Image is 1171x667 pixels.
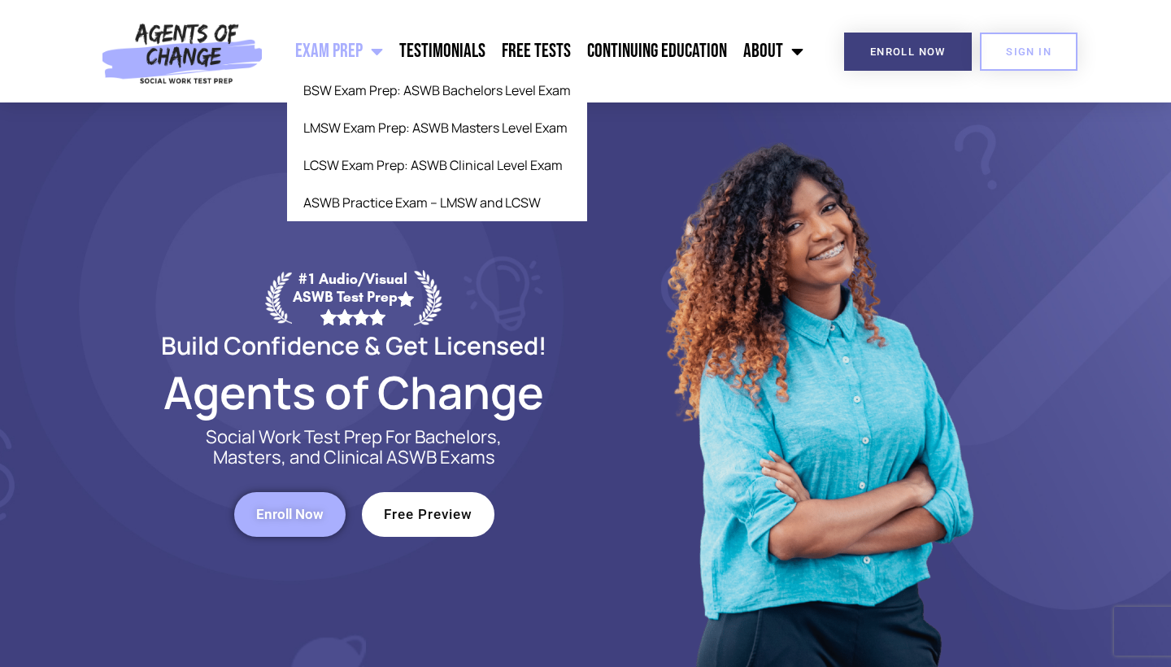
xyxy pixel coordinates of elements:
[494,31,579,72] a: Free Tests
[287,31,391,72] a: Exam Prep
[384,508,472,521] span: Free Preview
[735,31,812,72] a: About
[1006,46,1051,57] span: SIGN IN
[234,492,346,537] a: Enroll Now
[287,72,587,109] a: BSW Exam Prep: ASWB Bachelors Level Exam
[870,46,946,57] span: Enroll Now
[287,146,587,184] a: LCSW Exam Prep: ASWB Clinical Level Exam
[122,333,585,357] h2: Build Confidence & Get Licensed!
[287,72,587,221] ul: Exam Prep
[391,31,494,72] a: Testimonials
[579,31,735,72] a: Continuing Education
[256,508,324,521] span: Enroll Now
[122,373,585,411] h2: Agents of Change
[187,427,520,468] p: Social Work Test Prep For Bachelors, Masters, and Clinical ASWB Exams
[844,33,972,71] a: Enroll Now
[980,33,1077,71] a: SIGN IN
[362,492,494,537] a: Free Preview
[271,31,812,72] nav: Menu
[287,109,587,146] a: LMSW Exam Prep: ASWB Masters Level Exam
[287,184,587,221] a: ASWB Practice Exam – LMSW and LCSW
[292,270,414,325] div: #1 Audio/Visual ASWB Test Prep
